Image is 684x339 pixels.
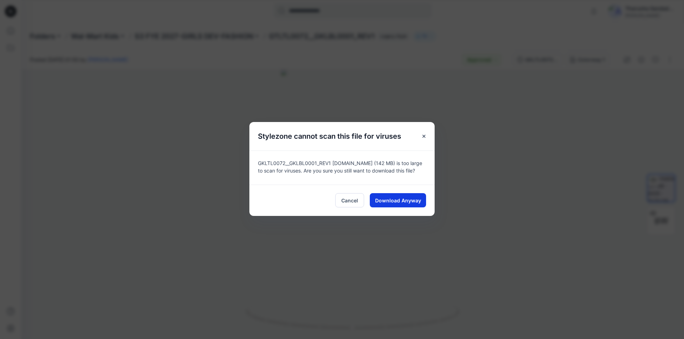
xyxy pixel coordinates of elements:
button: Download Anyway [370,193,426,207]
button: Close [418,130,430,143]
span: Cancel [341,197,358,204]
span: Download Anyway [375,197,421,204]
div: GKLTL0072__GKLBL0001_REV1 [DOMAIN_NAME] (142 MB) is too large to scan for viruses. Are you sure y... [249,150,435,185]
button: Cancel [335,193,364,207]
h5: Stylezone cannot scan this file for viruses [249,122,410,150]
